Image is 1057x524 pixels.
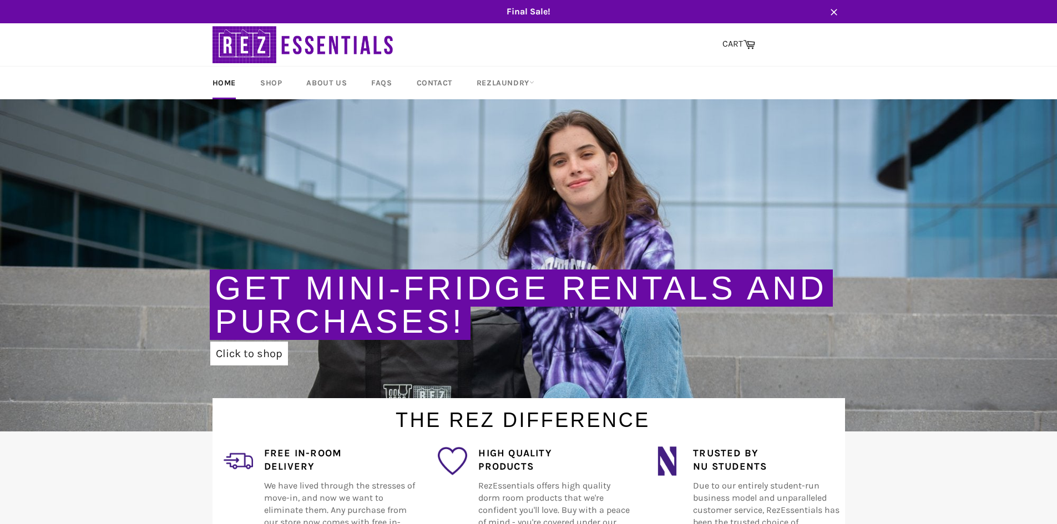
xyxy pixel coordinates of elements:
img: delivery_2.png [224,446,253,476]
img: northwestern_wildcats_tiny.png [653,446,682,476]
a: About Us [295,67,358,99]
h4: Free In-Room Delivery [264,446,416,474]
a: Get Mini-Fridge Rentals and Purchases! [215,269,827,340]
a: Click to shop [210,342,288,365]
h4: High Quality Products [478,446,630,474]
h4: Trusted by NU Students [693,446,844,474]
a: CART [717,33,761,56]
a: Home [201,67,247,99]
a: FAQs [360,67,403,99]
h1: The Rez Difference [201,398,845,434]
span: Final Sale! [201,6,856,18]
a: Contact [406,67,463,99]
a: Shop [249,67,293,99]
a: RezLaundry [466,67,545,99]
img: favorite_1.png [438,446,467,476]
img: RezEssentials [213,23,396,66]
